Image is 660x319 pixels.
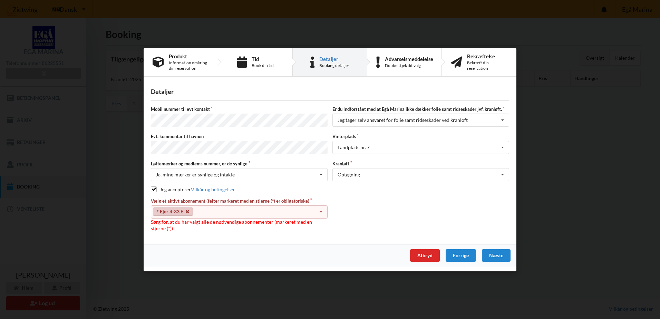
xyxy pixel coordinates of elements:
div: Næste [482,249,511,262]
div: Landplads nr. 7 [338,145,370,150]
div: Afbryd [410,249,440,262]
label: Kranløft [332,160,509,166]
div: Advarselsmeddelelse [385,56,433,61]
div: Optagning [338,172,360,177]
span: Sørg for, at du har valgt alle de nødvendige abonnementer (markeret med en stjerne (*)) [151,219,312,231]
div: Jeg tager selv ansvaret for folie samt ridseskader ved kranløft [338,118,468,123]
label: Løftemærker og medlems nummer, er de synlige [151,160,328,166]
label: Vælg et aktivt abonnement (felter markeret med en stjerne (*) er obligatoriske) [151,197,328,204]
label: Jeg accepterer [151,186,235,192]
div: Forrige [446,249,476,262]
div: Information omkring din reservation [169,60,209,71]
div: Bekræftelse [467,53,507,59]
div: Ja, mine mærker er synlige og intakte [156,172,235,177]
div: Book din tid [252,62,274,68]
div: Booking detaljer [319,62,349,68]
div: Tid [252,56,274,61]
label: Evt. kommentar til havnen [151,133,328,139]
label: Vinterplads [332,133,509,139]
div: Bekræft din reservation [467,60,507,71]
label: Mobil nummer til evt kontakt [151,106,328,112]
a: * Ejer 4-33 E [153,207,193,215]
div: Dobbelttjek dit valg [385,62,433,68]
div: Detaljer [151,88,509,96]
div: Produkt [169,53,209,59]
div: Detaljer [319,56,349,61]
label: Er du indforstået med at Egå Marina ikke dækker folie samt ridseskader jvf. kranløft. [332,106,509,112]
a: Vilkår og betingelser [191,186,235,192]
